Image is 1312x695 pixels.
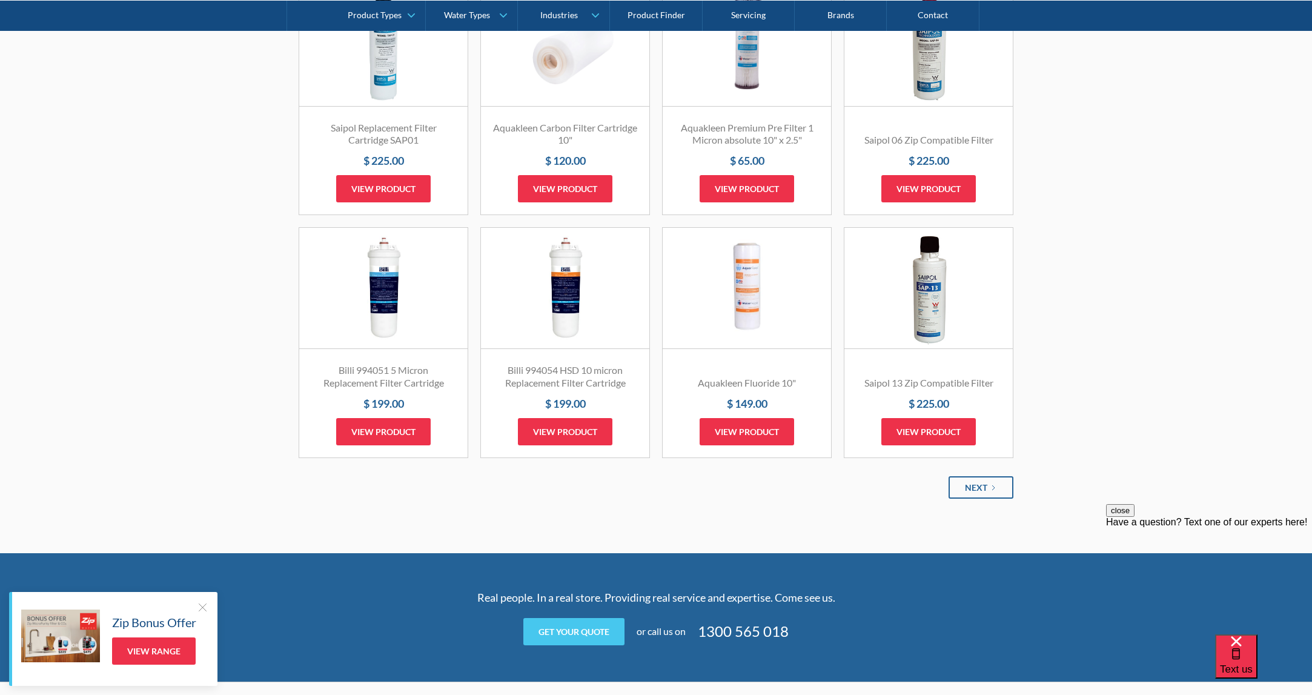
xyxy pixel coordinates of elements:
div: Industries [540,10,578,20]
a: Get your quote [523,618,625,645]
a: View product [881,418,976,445]
div: Next [965,481,987,494]
a: View product [336,418,431,445]
h4: $ 225.00 [856,396,1001,412]
img: Zip Bonus Offer [21,610,100,662]
div: List [299,476,1013,499]
a: View product [700,175,794,202]
h4: $ 149.00 [675,396,819,412]
h5: Zip Bonus Offer [112,613,196,631]
h3: Billi 994051 5 Micron Replacement Filter Cartridge [311,364,456,390]
a: View product [700,418,794,445]
h3: Saipol 13 Zip Compatible Filter [856,377,1001,390]
h3: Saipol 06 Zip Compatible Filter [856,134,1001,147]
h3: Aquakleen Carbon Filter Cartridge 10" [493,122,637,147]
p: Real people. In a real store. Providing real service and expertise. Come see us. [420,590,892,606]
h3: Aquakleen Premium Pre Filter 1 Micron absolute 10" x 2.5" [675,122,819,147]
h3: Saipol Replacement Filter Cartridge SAP01 [311,122,456,147]
h4: $ 199.00 [493,396,637,412]
a: View product [518,175,612,202]
h4: $ 120.00 [493,153,637,169]
h4: $ 225.00 [856,153,1001,169]
a: Next Page [949,476,1013,499]
h4: $ 225.00 [311,153,456,169]
h3: Billi 994054 HSD 10 micron Replacement Filter Cartridge [493,364,637,390]
p: or call us on [637,624,686,639]
div: Product Types [348,10,402,20]
h4: $ 199.00 [311,396,456,412]
div: Water Types [444,10,490,20]
a: View product [881,175,976,202]
h3: Aquakleen Fluoride 10" [675,377,819,390]
iframe: podium webchat widget prompt [1106,504,1312,650]
a: 1300 565 018 [698,620,789,642]
a: View product [336,175,431,202]
a: View Range [112,637,196,665]
h4: $ 65.00 [675,153,819,169]
iframe: podium webchat widget bubble [1215,634,1312,695]
a: View product [518,418,612,445]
